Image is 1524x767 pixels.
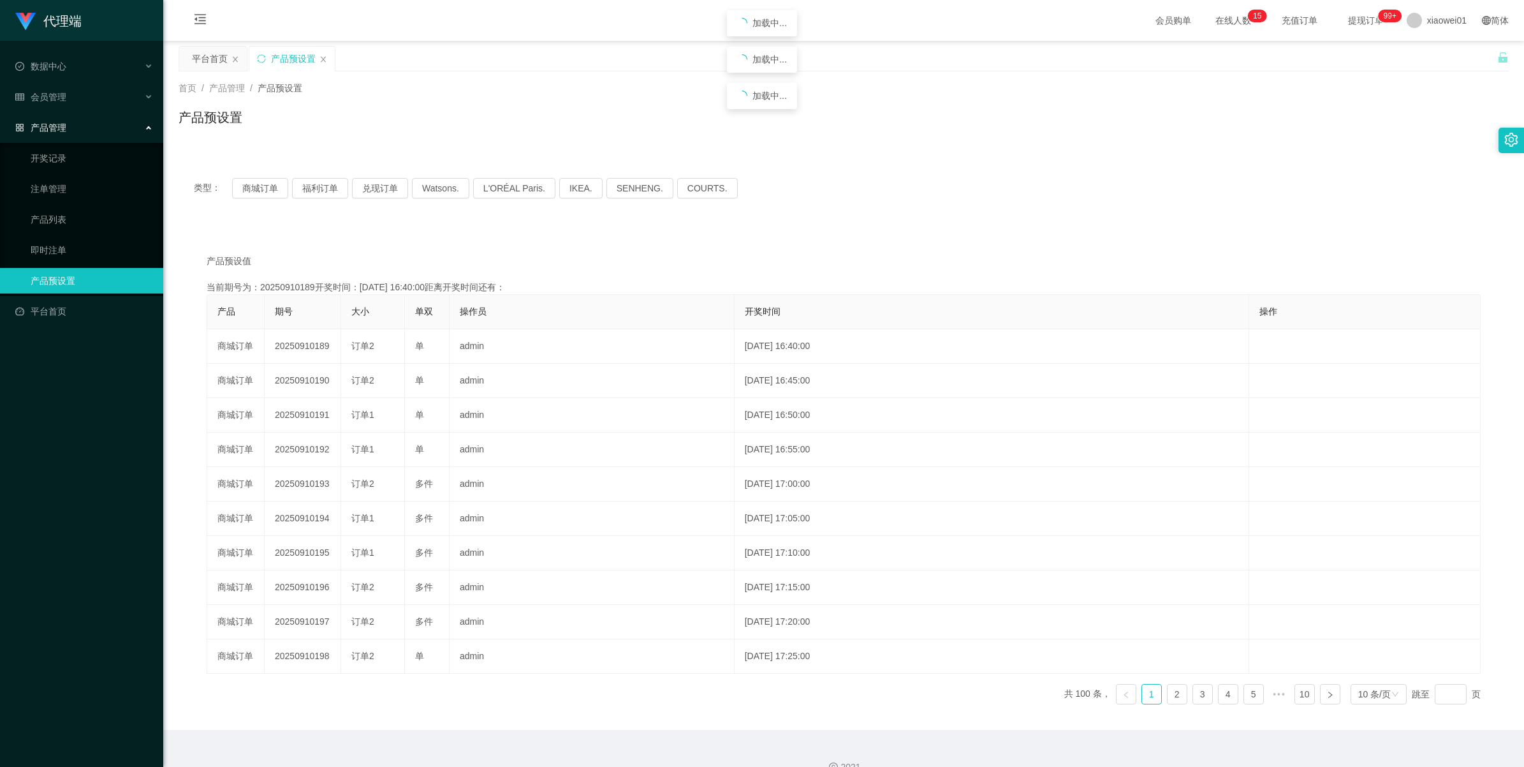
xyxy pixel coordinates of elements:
[209,83,245,93] span: 产品管理
[265,467,341,502] td: 20250910193
[351,410,374,420] span: 订单1
[15,61,66,71] span: 数据中心
[265,502,341,536] td: 20250910194
[207,502,265,536] td: 商城订单
[677,178,738,198] button: COURTS.
[43,1,82,41] h1: 代理端
[265,329,341,364] td: 20250910189
[415,444,424,454] span: 单
[1504,133,1518,147] i: 图标: setting
[415,651,424,661] span: 单
[15,13,36,31] img: logo.9652507e.png
[1248,10,1266,22] sup: 15
[1209,16,1257,25] span: 在线人数
[265,605,341,639] td: 20250910197
[1193,685,1212,704] a: 3
[15,15,82,26] a: 代理端
[207,329,265,364] td: 商城订单
[415,479,433,489] span: 多件
[15,62,24,71] i: 图标: check-circle-o
[1358,685,1391,704] div: 10 条/页
[15,123,66,133] span: 产品管理
[351,444,374,454] span: 订单1
[1219,685,1238,704] a: 4
[735,467,1249,502] td: [DATE] 17:00:00
[1244,685,1263,704] a: 5
[1379,10,1402,22] sup: 1148
[1269,684,1289,704] li: 向后 5 页
[450,502,735,536] td: admin
[1295,685,1314,704] a: 10
[351,306,369,316] span: 大小
[415,306,433,316] span: 单双
[735,502,1249,536] td: [DATE] 17:05:00
[1168,685,1187,704] a: 2
[207,467,265,502] td: 商城订单
[737,91,747,101] i: icon: loading
[745,306,780,316] span: 开奖时间
[207,281,1481,294] div: 当前期号为：20250910189开奖时间：[DATE] 16:40:00距离开奖时间还有：
[257,54,266,63] i: 图标: sync
[258,83,302,93] span: 产品预设置
[265,536,341,570] td: 20250910195
[1294,684,1315,704] li: 10
[179,83,196,93] span: 首页
[1142,685,1161,704] a: 1
[351,547,374,558] span: 订单1
[450,398,735,433] td: admin
[412,178,469,198] button: Watsons.
[194,178,232,198] span: 类型：
[351,513,374,523] span: 订单1
[450,329,735,364] td: admin
[1192,684,1213,704] li: 3
[1167,684,1187,704] li: 2
[1497,52,1509,63] i: 图标: unlock
[1275,16,1324,25] span: 充值订单
[737,54,747,64] i: icon: loading
[752,91,787,101] span: 加载中...
[201,83,204,93] span: /
[351,479,374,489] span: 订单2
[450,570,735,605] td: admin
[271,47,316,71] div: 产品预设置
[351,341,374,351] span: 订单2
[192,47,228,71] div: 平台首页
[1326,691,1334,699] i: 图标: right
[415,410,424,420] span: 单
[1391,690,1399,699] i: 图标: down
[606,178,673,198] button: SENHENG.
[450,433,735,467] td: admin
[1257,10,1262,22] p: 5
[351,582,374,592] span: 订单2
[179,108,242,127] h1: 产品预设置
[460,306,487,316] span: 操作员
[31,145,153,171] a: 开奖记录
[735,639,1249,674] td: [DATE] 17:25:00
[752,54,787,64] span: 加载中...
[15,299,153,324] a: 图标: dashboard平台首页
[207,639,265,674] td: 商城订单
[351,375,374,385] span: 订单2
[735,329,1249,364] td: [DATE] 16:40:00
[31,268,153,294] a: 产品预设置
[207,364,265,398] td: 商城订单
[1243,684,1264,704] li: 5
[1412,684,1481,704] div: 跳至 页
[351,616,374,627] span: 订单2
[1320,684,1340,704] li: 下一页
[1342,16,1390,25] span: 提现订单
[450,536,735,570] td: admin
[15,123,24,132] i: 图标: appstore-o
[207,570,265,605] td: 商城订单
[1253,10,1257,22] p: 1
[351,651,374,661] span: 订单2
[1482,16,1491,25] i: 图标: global
[15,92,66,102] span: 会员管理
[735,536,1249,570] td: [DATE] 17:10:00
[31,237,153,263] a: 即时注单
[31,207,153,232] a: 产品列表
[217,306,235,316] span: 产品
[1269,684,1289,704] span: •••
[450,467,735,502] td: admin
[207,605,265,639] td: 商城订单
